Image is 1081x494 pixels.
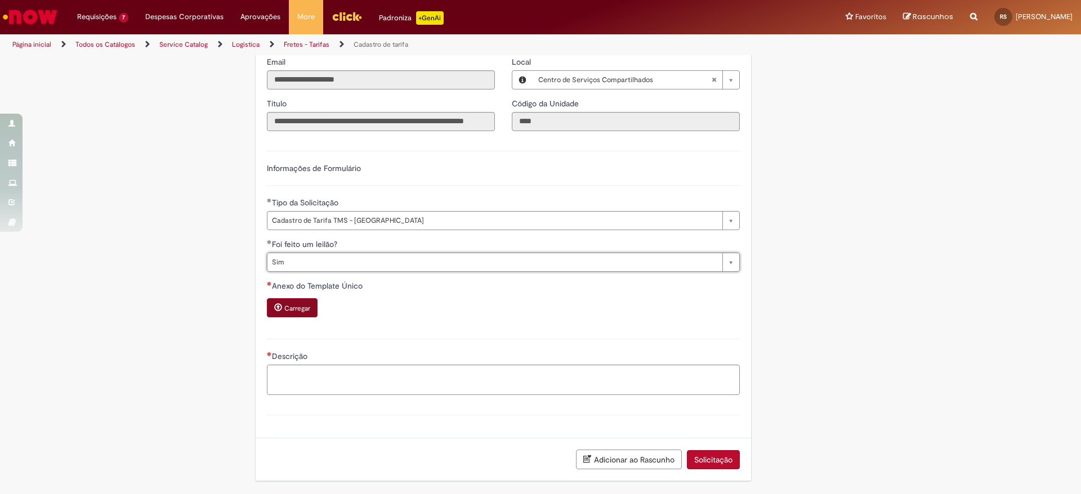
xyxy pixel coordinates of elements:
[267,163,361,173] label: Informações de Formulário
[267,352,272,356] span: Necessários
[297,11,315,23] span: More
[267,112,495,131] input: Título
[354,40,408,49] a: Cadastro de tarifa
[145,11,224,23] span: Despesas Corporativas
[705,71,722,89] abbr: Limpar campo Local
[687,450,740,469] button: Solicitação
[272,197,341,208] span: Tipo da Solicitação
[903,12,953,23] a: Rascunhos
[272,212,717,230] span: Cadastro de Tarifa TMS - [GEOGRAPHIC_DATA]
[512,57,533,67] span: Local
[416,11,444,25] p: +GenAi
[272,281,365,291] span: Anexo do Template Único
[913,11,953,22] span: Rascunhos
[272,253,717,271] span: Sim
[1000,13,1007,20] span: RS
[512,112,740,131] input: Código da Unidade
[267,281,272,286] span: Necessários
[284,40,329,49] a: Fretes - Tarifas
[576,450,682,469] button: Adicionar ao Rascunho
[240,11,280,23] span: Aprovações
[538,71,711,89] span: Centro de Serviços Compartilhados
[75,40,135,49] a: Todos os Catálogos
[267,240,272,244] span: Obrigatório Preenchido
[159,40,208,49] a: Service Catalog
[1,6,59,28] img: ServiceNow
[267,56,288,68] label: Somente leitura - Email
[119,13,128,23] span: 7
[332,8,362,25] img: click_logo_yellow_360x200.png
[512,71,533,89] button: Local, Visualizar este registro Centro de Serviços Compartilhados
[533,71,739,89] a: Centro de Serviços CompartilhadosLimpar campo Local
[1016,12,1073,21] span: [PERSON_NAME]
[8,34,712,55] ul: Trilhas de página
[512,98,581,109] label: Somente leitura - Código da Unidade
[232,40,260,49] a: Logistica
[12,40,51,49] a: Página inicial
[855,11,886,23] span: Favoritos
[267,298,318,317] button: Carregar anexo de Anexo do Template Único Required
[284,304,310,313] small: Carregar
[267,57,288,67] span: Somente leitura - Email
[272,239,340,249] span: Foi feito um leilão?
[267,70,495,89] input: Email
[77,11,117,23] span: Requisições
[379,11,444,25] div: Padroniza
[272,351,310,361] span: Descrição
[267,198,272,203] span: Obrigatório Preenchido
[267,365,740,395] textarea: Descrição
[267,98,289,109] label: Somente leitura - Título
